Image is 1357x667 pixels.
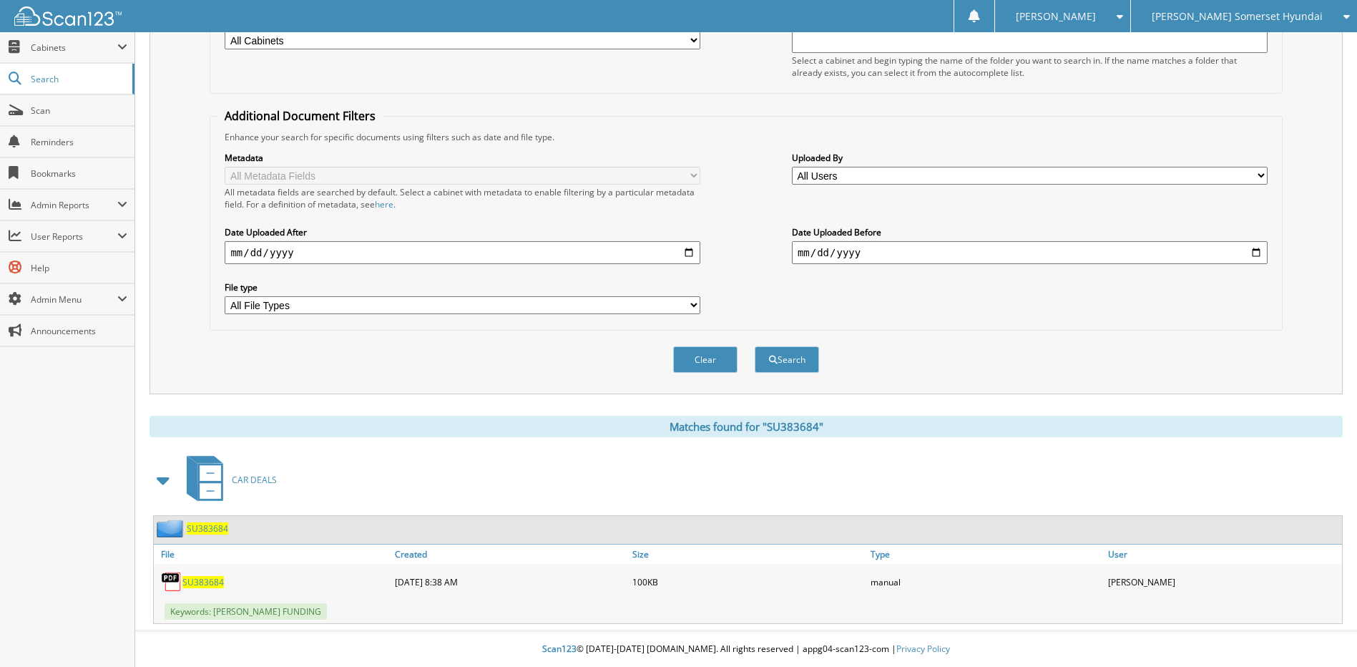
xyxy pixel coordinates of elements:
[31,104,127,117] span: Scan
[896,643,950,655] a: Privacy Policy
[867,545,1104,564] a: Type
[150,416,1343,437] div: Matches found for "SU383684"
[178,452,277,508] a: CAR DEALS
[31,42,117,54] span: Cabinets
[792,54,1268,79] div: Select a cabinet and begin typing the name of the folder you want to search in. If the name match...
[375,198,393,210] a: here
[792,152,1268,164] label: Uploaded By
[154,545,391,564] a: File
[31,73,125,85] span: Search
[542,643,577,655] span: Scan123
[157,520,187,537] img: folder2.png
[225,152,700,164] label: Metadata
[391,545,629,564] a: Created
[867,568,1104,596] div: manual
[1152,12,1323,21] span: [PERSON_NAME] Somerset Hyundai
[673,346,738,373] button: Clear
[31,325,127,337] span: Announcements
[31,230,117,243] span: User Reports
[161,571,182,593] img: PDF.png
[31,199,117,211] span: Admin Reports
[31,167,127,180] span: Bookmarks
[1016,12,1096,21] span: [PERSON_NAME]
[14,6,122,26] img: scan123-logo-white.svg
[225,186,700,210] div: All metadata fields are searched by default. Select a cabinet with metadata to enable filtering b...
[217,108,383,124] legend: Additional Document Filters
[629,568,866,596] div: 100KB
[182,576,224,588] a: SU383684
[232,474,277,486] span: CAR DEALS
[225,226,700,238] label: Date Uploaded After
[1285,598,1357,667] iframe: Chat Widget
[165,603,327,620] span: Keywords: [PERSON_NAME] FUNDING
[755,346,819,373] button: Search
[1104,545,1342,564] a: User
[1104,568,1342,596] div: [PERSON_NAME]
[792,226,1268,238] label: Date Uploaded Before
[225,241,700,264] input: start
[217,131,1274,143] div: Enhance your search for specific documents using filters such as date and file type.
[187,522,228,535] a: SU383684
[31,293,117,306] span: Admin Menu
[792,241,1268,264] input: end
[135,632,1357,667] div: © [DATE]-[DATE] [DOMAIN_NAME]. All rights reserved | appg04-scan123-com |
[391,568,629,596] div: [DATE] 8:38 AM
[31,136,127,148] span: Reminders
[225,281,700,293] label: File type
[629,545,866,564] a: Size
[31,262,127,274] span: Help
